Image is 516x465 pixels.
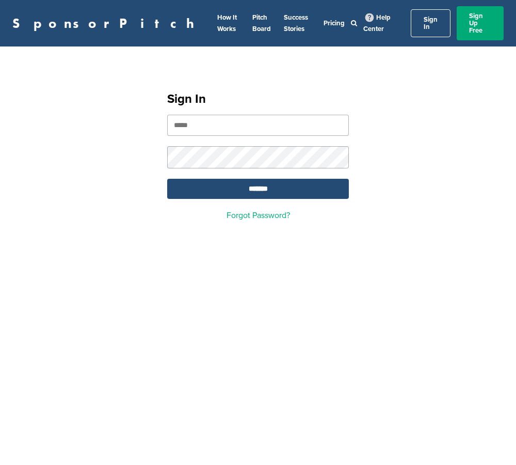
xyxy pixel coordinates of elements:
a: Pitch Board [252,13,271,33]
a: Success Stories [284,13,308,33]
a: Sign Up Free [457,6,504,40]
a: How It Works [217,13,237,33]
a: SponsorPitch [12,17,201,30]
a: Help Center [363,11,391,35]
a: Pricing [324,19,345,27]
a: Sign In [411,9,450,37]
a: Forgot Password? [227,210,290,221]
h1: Sign In [167,90,349,109]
